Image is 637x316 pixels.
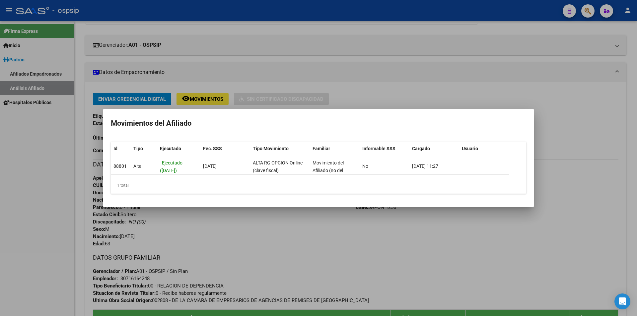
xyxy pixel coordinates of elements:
span: Movimiento del Afiliado (no del grupo) [313,160,344,181]
div: Open Intercom Messenger [614,293,630,309]
span: 88801 [113,163,127,169]
span: Alta [133,163,142,169]
datatable-header-cell: Ejecutado [157,142,200,156]
datatable-header-cell: Cargado [409,142,459,156]
span: Informable SSS [362,146,395,151]
span: Tipo [133,146,143,151]
span: No [362,163,368,169]
datatable-header-cell: Informable SSS [360,142,409,156]
datatable-header-cell: Fec. SSS [200,142,250,156]
span: [DATE] 11:27 [412,163,438,169]
span: Usuario [462,146,478,151]
datatable-header-cell: Id [111,142,131,156]
datatable-header-cell: Tipo Movimiento [250,142,310,156]
datatable-header-cell: Familiar [310,142,360,156]
span: Tipo Movimiento [253,146,289,151]
span: ALTA RG OPCION Online (clave fiscal) [253,160,303,173]
span: Fec. SSS [203,146,222,151]
span: [DATE] [203,163,217,169]
h2: Movimientos del Afiliado [111,117,526,130]
div: 1 total [111,177,526,194]
datatable-header-cell: Usuario [459,142,509,156]
span: Ejecutado [160,146,181,151]
span: Ejecutado ([DATE]) [160,160,182,173]
span: Familiar [313,146,330,151]
datatable-header-cell: Tipo [131,142,157,156]
span: Cargado [412,146,430,151]
span: Id [113,146,117,151]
